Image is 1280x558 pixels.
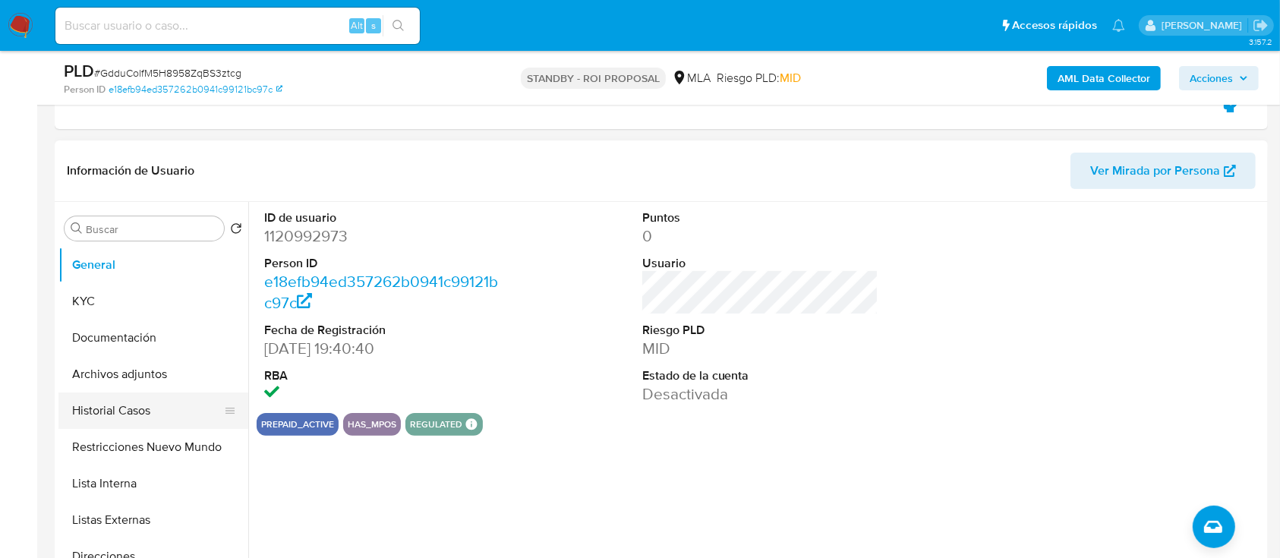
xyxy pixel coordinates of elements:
[58,356,248,392] button: Archivos adjuntos
[642,367,879,384] dt: Estado de la cuenta
[383,15,414,36] button: search-icon
[64,83,106,96] b: Person ID
[672,70,711,87] div: MLA
[58,283,248,320] button: KYC
[521,68,666,89] p: STANDBY - ROI PROPOSAL
[109,83,282,96] a: e18efb94ed357262b0941c99121bc97c
[1162,18,1247,33] p: leandro.caroprese@mercadolibre.com
[264,338,501,359] dd: [DATE] 19:40:40
[780,69,801,87] span: MID
[264,270,498,314] a: e18efb94ed357262b0941c99121bc97c
[67,163,194,178] h1: Información de Usuario
[1058,66,1150,90] b: AML Data Collector
[1090,153,1220,189] span: Ver Mirada por Persona
[642,225,879,247] dd: 0
[264,322,501,339] dt: Fecha de Registración
[64,58,94,83] b: PLD
[642,383,879,405] dd: Desactivada
[58,320,248,356] button: Documentación
[58,247,248,283] button: General
[94,65,241,80] span: # GdduColfM5H8958ZqBS3ztcg
[264,225,501,247] dd: 1120992973
[1112,19,1125,32] a: Notificaciones
[1249,36,1272,48] span: 3.157.2
[230,222,242,239] button: Volver al orden por defecto
[1179,66,1259,90] button: Acciones
[1070,153,1256,189] button: Ver Mirada por Persona
[351,18,363,33] span: Alt
[642,338,879,359] dd: MID
[642,255,879,272] dt: Usuario
[55,16,420,36] input: Buscar usuario o caso...
[71,222,83,235] button: Buscar
[261,421,334,427] button: prepaid_active
[1012,17,1097,33] span: Accesos rápidos
[371,18,376,33] span: s
[1190,66,1233,90] span: Acciones
[348,421,396,427] button: has_mpos
[264,367,501,384] dt: RBA
[642,322,879,339] dt: Riesgo PLD
[410,421,462,427] button: regulated
[58,392,236,429] button: Historial Casos
[717,70,801,87] span: Riesgo PLD:
[264,210,501,226] dt: ID de usuario
[642,210,879,226] dt: Puntos
[58,465,248,502] button: Lista Interna
[58,502,248,538] button: Listas Externas
[264,255,501,272] dt: Person ID
[1253,17,1269,33] a: Salir
[86,222,218,236] input: Buscar
[58,429,248,465] button: Restricciones Nuevo Mundo
[1047,66,1161,90] button: AML Data Collector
